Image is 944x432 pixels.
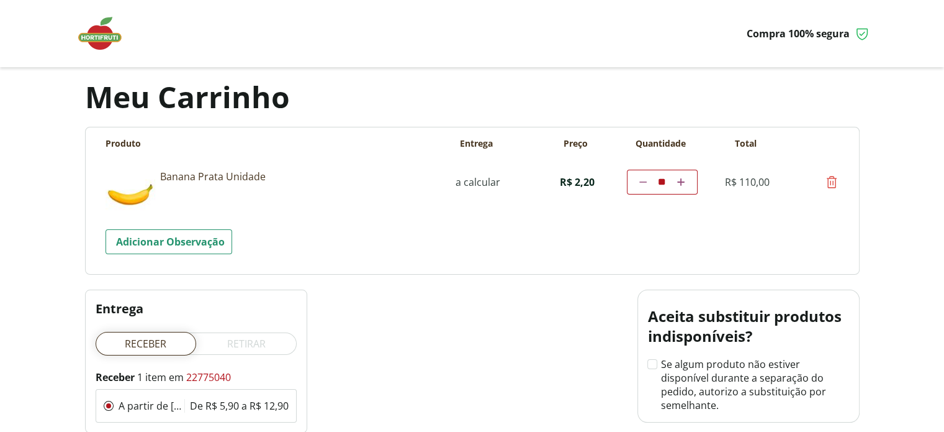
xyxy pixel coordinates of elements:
input: Se algum produto não estiver disponível durante a separação do pedido, autorizo a substituição po... [648,360,656,368]
img: Banana Prata Unidade [106,170,155,219]
span: 1 item em [96,370,186,384]
th: Quantidade [626,137,696,150]
a: Banana Prata Unidade [160,170,433,183]
h2: Aceita substituir produtos indisponíveis? [648,306,849,346]
label: Receber [96,333,196,355]
a: 22775040 [186,370,231,384]
span: a calcular [456,175,500,189]
img: logo Hortifruti [75,15,137,52]
label: Retirar [196,332,297,356]
strong: Receber [96,370,135,384]
span: R$ 2,20 [560,175,595,189]
th: Entrega [427,137,526,150]
h2: Entrega [96,300,297,317]
div: De R$ 5,90 a R$ 12,90 [190,399,289,413]
span: R$ 110,00 [725,175,770,189]
th: Total [696,137,796,150]
h1: Meu Carrinho [85,82,860,112]
a: Adicionar Observação [106,229,232,254]
span: Compra 100% segura [747,27,850,40]
th: Produto [106,137,427,150]
div: A partir de [GEOGRAPHIC_DATA] [119,399,184,413]
label: Se algum produto não estiver disponível durante a separação do pedido, autorizo a substituição po... [648,357,849,412]
th: Preço [526,137,626,150]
